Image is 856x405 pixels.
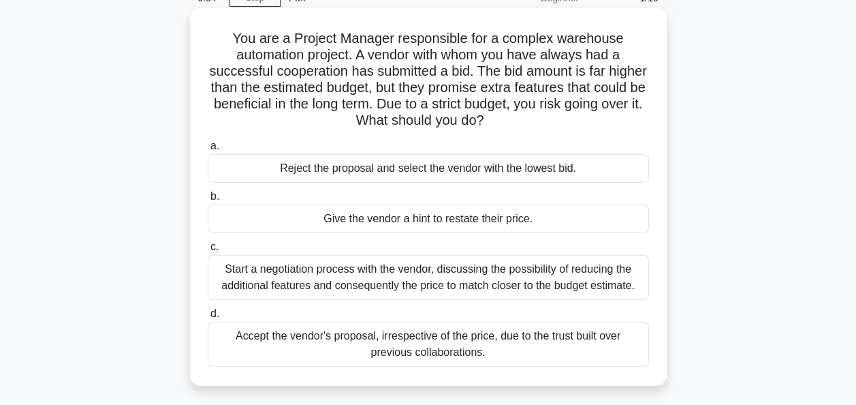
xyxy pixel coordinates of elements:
[208,255,649,300] div: Start a negotiation process with the vendor, discussing the possibility of reducing the additiona...
[208,205,649,233] div: Give the vendor a hint to restate their price.
[210,307,219,319] span: d.
[210,140,219,151] span: a.
[206,30,650,130] h5: You are a Project Manager responsible for a complex warehouse automation project. A vendor with w...
[210,190,219,202] span: b.
[208,322,649,367] div: Accept the vendor's proposal, irrespective of the price, due to the trust built over previous col...
[210,241,219,252] span: c.
[208,154,649,183] div: Reject the proposal and select the vendor with the lowest bid.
